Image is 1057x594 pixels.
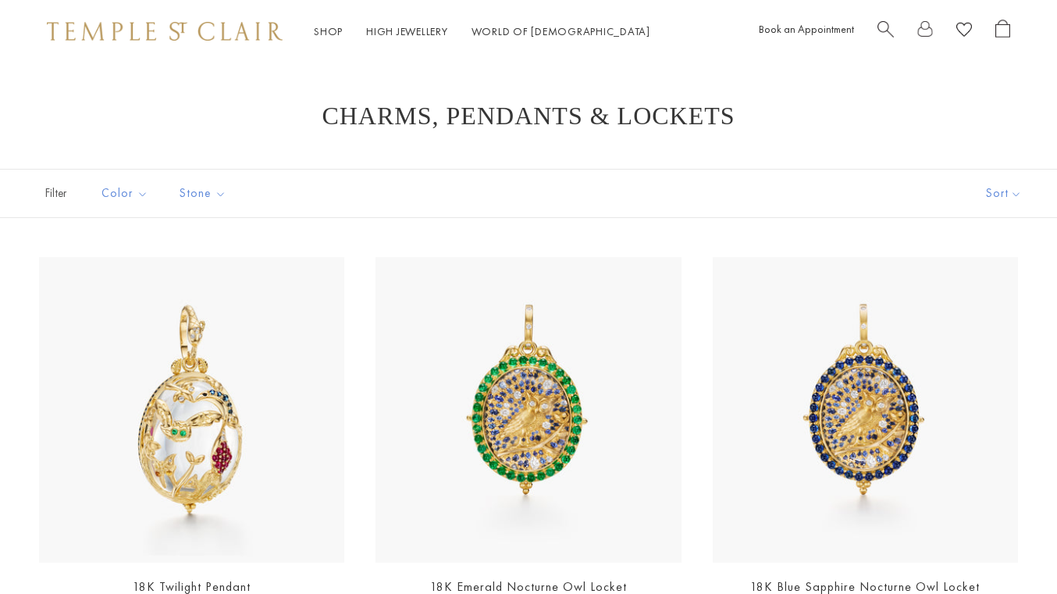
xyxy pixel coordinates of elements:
[314,22,650,41] nav: Main navigation
[90,176,160,211] button: Color
[168,176,238,211] button: Stone
[995,20,1010,44] a: Open Shopping Bag
[47,22,283,41] img: Temple St. Clair
[172,184,238,203] span: Stone
[94,184,160,203] span: Color
[472,24,650,38] a: World of [DEMOGRAPHIC_DATA]World of [DEMOGRAPHIC_DATA]
[39,257,344,563] img: 18K Twilight Pendant
[62,102,995,130] h1: Charms, Pendants & Lockets
[375,257,681,563] img: 18K Emerald Nocturne Owl Locket
[366,24,448,38] a: High JewelleryHigh Jewellery
[956,20,972,44] a: View Wishlist
[759,22,854,36] a: Book an Appointment
[951,170,1057,217] button: Show sort by
[314,24,343,38] a: ShopShop
[713,257,1018,563] img: 18K Blue Sapphire Nocturne Owl Locket
[877,20,894,44] a: Search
